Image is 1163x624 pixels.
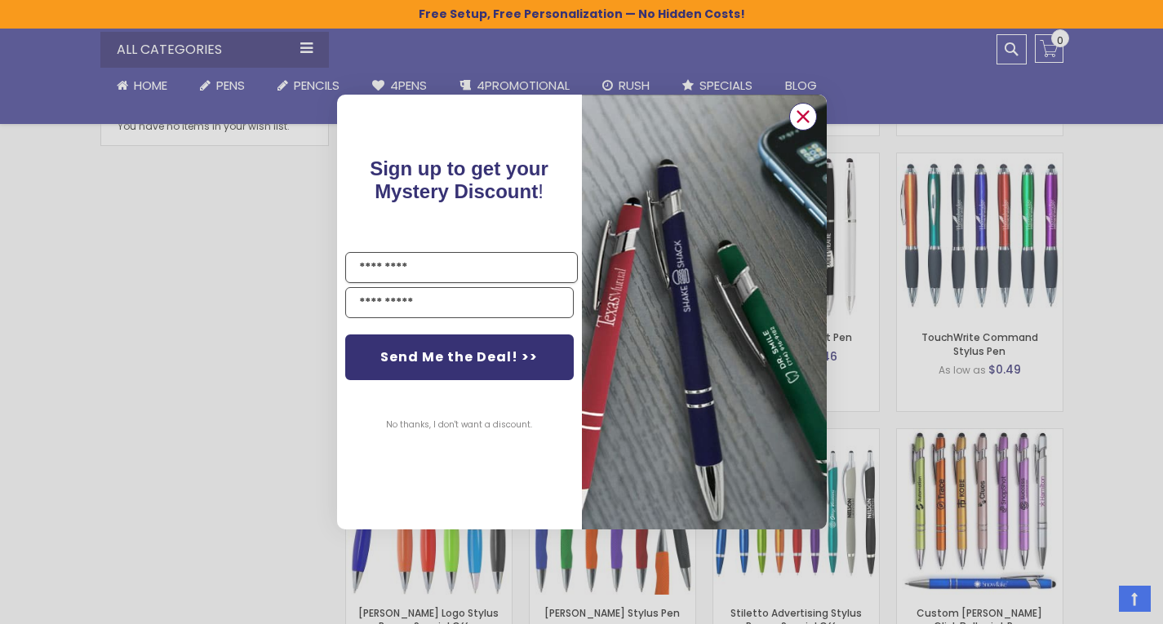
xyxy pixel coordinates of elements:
[370,157,548,202] span: !
[345,334,574,380] button: Send Me the Deal! >>
[370,157,548,202] span: Sign up to get your Mystery Discount
[582,95,827,529] img: pop-up-image
[378,405,540,445] button: No thanks, I don't want a discount.
[789,103,817,131] button: Close dialog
